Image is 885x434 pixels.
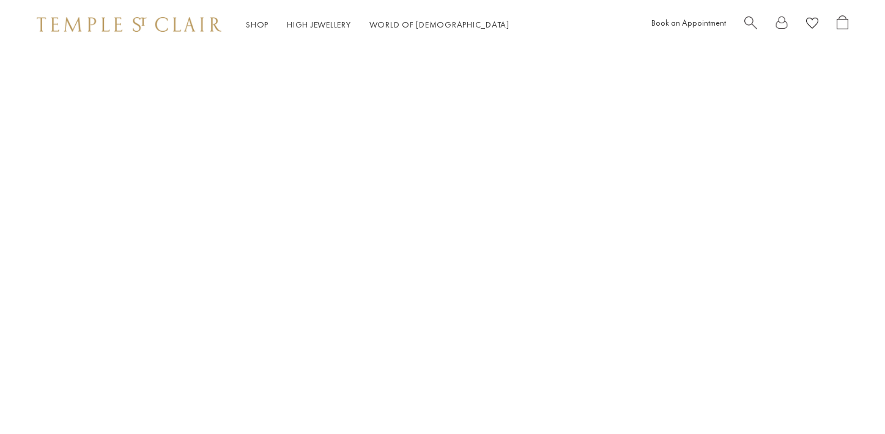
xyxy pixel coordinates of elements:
a: Book an Appointment [651,17,726,28]
a: ShopShop [246,19,268,30]
a: Open Shopping Bag [837,15,848,34]
a: Search [744,15,757,34]
a: View Wishlist [806,15,818,34]
a: High JewelleryHigh Jewellery [287,19,351,30]
nav: Main navigation [246,17,509,32]
img: Temple St. Clair [37,17,221,32]
a: World of [DEMOGRAPHIC_DATA]World of [DEMOGRAPHIC_DATA] [369,19,509,30]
